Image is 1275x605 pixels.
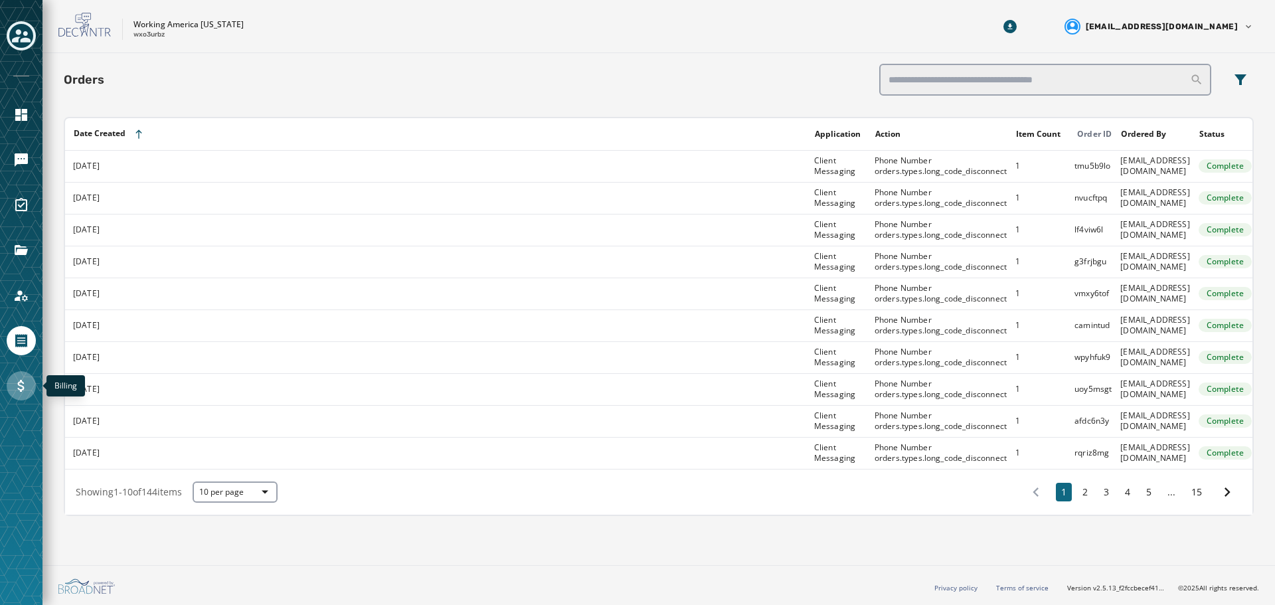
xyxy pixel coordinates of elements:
[1141,483,1157,501] button: 5
[1178,583,1259,592] span: © 2025 All rights reserved.
[1093,583,1167,593] span: v2.5.13_f2fccbecef41a56588405520c543f5f958952a99
[867,373,1007,405] td: Phone Number orders.types.long_code_disconnect
[1207,384,1244,394] span: Complete
[133,19,244,30] p: Working America [US_STATE]
[806,405,867,437] td: Client Messaging
[46,375,85,396] div: Billing
[998,15,1022,39] button: Download Menu
[7,371,36,400] a: Navigate to Billing
[73,160,100,171] span: [DATE]
[996,583,1049,592] a: Terms of service
[1207,161,1244,171] span: Complete
[806,437,867,469] td: Client Messaging
[1112,214,1190,246] td: [EMAIL_ADDRESS][DOMAIN_NAME]
[867,405,1007,437] td: Phone Number orders.types.long_code_disconnect
[1112,373,1190,405] td: [EMAIL_ADDRESS][DOMAIN_NAME]
[1066,278,1112,309] td: vmxy6tof
[806,309,867,341] td: Client Messaging
[934,583,977,592] a: Privacy policy
[1007,214,1066,246] td: 1
[133,30,165,40] p: wxo3urbz
[870,124,906,145] button: Sort by [object Object]
[806,373,867,405] td: Client Messaging
[867,341,1007,373] td: Phone Number orders.types.long_code_disconnect
[73,256,100,267] span: [DATE]
[806,150,867,182] td: Client Messaging
[867,150,1007,182] td: Phone Number orders.types.long_code_disconnect
[1007,246,1066,278] td: 1
[809,124,866,145] button: Sort by [object Object]
[1120,483,1136,501] button: 4
[1207,352,1244,363] span: Complete
[199,487,271,497] span: 10 per page
[1007,182,1066,214] td: 1
[73,319,100,331] span: [DATE]
[73,447,100,458] span: [DATE]
[7,100,36,130] a: Navigate to Home
[73,224,100,235] span: [DATE]
[1112,437,1190,469] td: [EMAIL_ADDRESS][DOMAIN_NAME]
[1007,437,1066,469] td: 1
[1207,448,1244,458] span: Complete
[7,21,36,50] button: Toggle account select drawer
[1086,21,1238,32] span: [EMAIL_ADDRESS][DOMAIN_NAME]
[1207,320,1244,331] span: Complete
[1066,150,1112,182] td: tmu5b9lo
[1059,13,1259,40] button: User settings
[73,288,100,299] span: [DATE]
[1007,278,1066,309] td: 1
[1116,124,1171,145] button: Sort by [object Object]
[867,278,1007,309] td: Phone Number orders.types.long_code_disconnect
[1067,583,1167,593] span: Version
[1066,405,1112,437] td: afdc6n3y
[1011,124,1066,145] button: Sort by [object Object]
[1066,341,1112,373] td: wpyhfuk9
[1066,182,1112,214] td: nvucftpq
[1207,224,1244,235] span: Complete
[1112,341,1190,373] td: [EMAIL_ADDRESS][DOMAIN_NAME]
[7,281,36,310] a: Navigate to Account
[1066,246,1112,278] td: g3frjbgu
[73,415,100,426] span: [DATE]
[1007,405,1066,437] td: 1
[1007,373,1066,405] td: 1
[867,214,1007,246] td: Phone Number orders.types.long_code_disconnect
[1112,405,1190,437] td: [EMAIL_ADDRESS][DOMAIN_NAME]
[1007,309,1066,341] td: 1
[73,192,100,203] span: [DATE]
[7,326,36,355] a: Navigate to Orders
[867,182,1007,214] td: Phone Number orders.types.long_code_disconnect
[7,145,36,175] a: Navigate to Messaging
[1112,150,1190,182] td: [EMAIL_ADDRESS][DOMAIN_NAME]
[806,182,867,214] td: Client Messaging
[1207,288,1244,299] span: Complete
[68,123,149,145] button: Sort by [object Object]
[1077,483,1093,501] button: 2
[867,437,1007,469] td: Phone Number orders.types.long_code_disconnect
[1207,256,1244,267] span: Complete
[1007,150,1066,182] td: 1
[73,351,100,363] span: [DATE]
[1077,129,1112,139] div: Order ID
[1066,309,1112,341] td: camintud
[1112,278,1190,309] td: [EMAIL_ADDRESS][DOMAIN_NAME]
[806,341,867,373] td: Client Messaging
[1098,483,1114,501] button: 3
[1207,193,1244,203] span: Complete
[867,246,1007,278] td: Phone Number orders.types.long_code_disconnect
[1066,437,1112,469] td: rqriz8mg
[76,485,182,498] span: Showing 1 - 10 of 144 items
[806,214,867,246] td: Client Messaging
[806,278,867,309] td: Client Messaging
[73,383,100,394] span: [DATE]
[7,236,36,265] a: Navigate to Files
[1007,341,1066,373] td: 1
[1227,66,1254,93] button: Filters menu
[64,70,104,89] h1: Orders
[1162,485,1181,499] span: ...
[1066,373,1112,405] td: uoy5msgt
[806,246,867,278] td: Client Messaging
[867,309,1007,341] td: Phone Number orders.types.long_code_disconnect
[1066,214,1112,246] td: lf4viw6l
[1194,124,1230,145] button: Sort by [object Object]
